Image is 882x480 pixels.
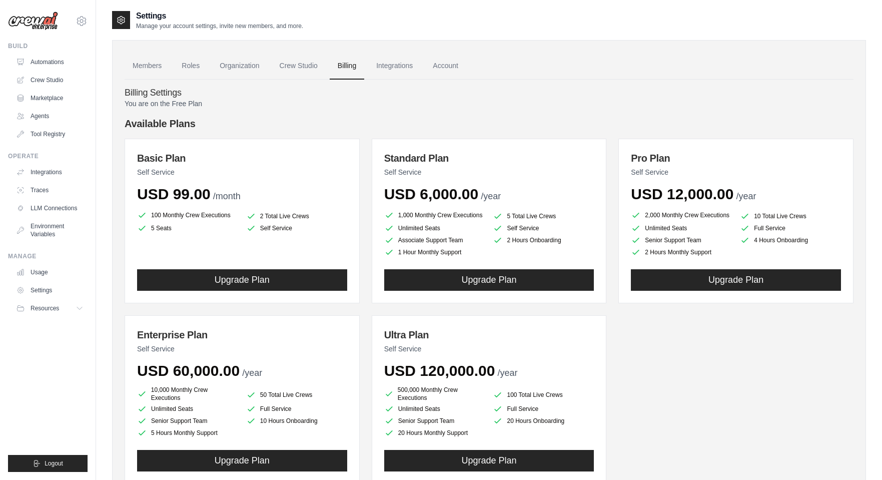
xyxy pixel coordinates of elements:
p: Self Service [384,344,594,354]
button: Upgrade Plan [384,450,594,471]
span: /year [498,368,518,378]
li: 1 Hour Monthly Support [384,247,485,257]
a: Tool Registry [12,126,88,142]
button: Logout [8,455,88,472]
button: Upgrade Plan [137,269,347,291]
a: Account [425,53,466,80]
span: Logout [45,459,63,467]
li: Full Service [246,404,347,414]
span: USD 120,000.00 [384,362,495,379]
li: 20 Hours Onboarding [493,416,594,426]
li: 4 Hours Onboarding [740,235,841,245]
li: 10,000 Monthly Crew Executions [137,386,238,402]
span: USD 60,000.00 [137,362,240,379]
button: Upgrade Plan [384,269,594,291]
h4: Available Plans [125,117,853,131]
li: Unlimited Seats [384,404,485,414]
span: /year [242,368,262,378]
p: Self Service [631,167,841,177]
div: Manage [8,252,88,260]
span: USD 99.00 [137,186,211,202]
a: Crew Studio [12,72,88,88]
h3: Standard Plan [384,151,594,165]
li: Unlimited Seats [384,223,485,233]
span: /month [213,191,241,201]
li: 20 Hours Monthly Support [384,428,485,438]
li: 100 Monthly Crew Executions [137,209,238,221]
div: Build [8,42,88,50]
h4: Billing Settings [125,88,853,99]
a: Billing [330,53,364,80]
li: 500,000 Monthly Crew Executions [384,386,485,402]
a: Members [125,53,170,80]
h2: Settings [136,10,303,22]
li: 2,000 Monthly Crew Executions [631,209,732,221]
span: Resources [31,304,59,312]
a: Roles [174,53,208,80]
div: Operate [8,152,88,160]
h3: Basic Plan [137,151,347,165]
span: USD 12,000.00 [631,186,733,202]
h3: Ultra Plan [384,328,594,342]
a: Crew Studio [272,53,326,80]
h3: Pro Plan [631,151,841,165]
a: Traces [12,182,88,198]
button: Upgrade Plan [137,450,347,471]
a: Environment Variables [12,218,88,242]
a: Settings [12,282,88,298]
p: Manage your account settings, invite new members, and more. [136,22,303,30]
a: LLM Connections [12,200,88,216]
a: Integrations [12,164,88,180]
li: 2 Total Live Crews [246,211,347,221]
p: You are on the Free Plan [125,99,853,109]
button: Resources [12,300,88,316]
li: 1,000 Monthly Crew Executions [384,209,485,221]
p: Self Service [137,167,347,177]
li: 2 Hours Monthly Support [631,247,732,257]
li: 5 Total Live Crews [493,211,594,221]
li: 100 Total Live Crews [493,388,594,402]
li: 2 Hours Onboarding [493,235,594,245]
a: Marketplace [12,90,88,106]
h3: Enterprise Plan [137,328,347,342]
li: 5 Hours Monthly Support [137,428,238,438]
a: Automations [12,54,88,70]
li: Senior Support Team [631,235,732,245]
span: /year [736,191,756,201]
li: Full Service [493,404,594,414]
a: Agents [12,108,88,124]
li: Senior Support Team [384,416,485,426]
a: Organization [212,53,267,80]
li: 10 Hours Onboarding [246,416,347,426]
a: Integrations [368,53,421,80]
button: Upgrade Plan [631,269,841,291]
li: Associate Support Team [384,235,485,245]
p: Self Service [137,344,347,354]
span: /year [481,191,501,201]
span: USD 6,000.00 [384,186,478,202]
li: 50 Total Live Crews [246,388,347,402]
li: Senior Support Team [137,416,238,426]
p: Self Service [384,167,594,177]
li: Self Service [246,223,347,233]
img: Logo [8,12,58,31]
li: 10 Total Live Crews [740,211,841,221]
li: Unlimited Seats [137,404,238,414]
li: Full Service [740,223,841,233]
li: 5 Seats [137,223,238,233]
li: Self Service [493,223,594,233]
li: Unlimited Seats [631,223,732,233]
a: Usage [12,264,88,280]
